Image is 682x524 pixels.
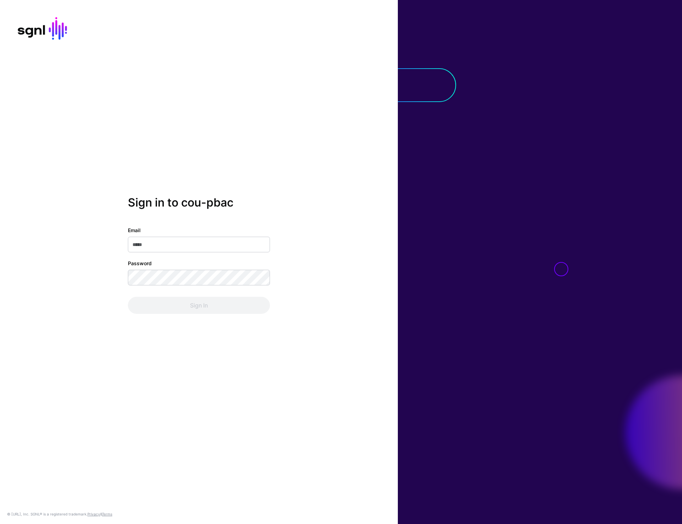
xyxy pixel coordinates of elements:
a: Terms [102,512,112,516]
label: Password [128,260,152,267]
h2: Sign in to cou-pbac [128,196,270,209]
label: Email [128,226,141,234]
div: © [URL], Inc. SGNL® is a registered trademark. & [7,511,112,517]
a: Privacy [87,512,100,516]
